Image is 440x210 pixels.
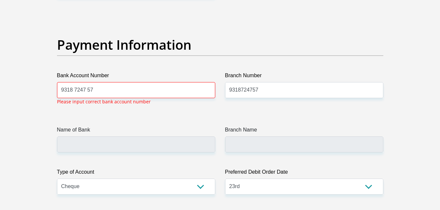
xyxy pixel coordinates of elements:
label: Branch Name [225,126,383,136]
p: Please input correct bank account number [57,98,151,105]
label: Name of Bank [57,126,215,136]
label: Type of Account [57,168,215,179]
label: Branch Number [225,72,383,82]
h2: Payment Information [57,37,383,53]
input: Bank Account Number [57,82,215,98]
input: Branch Number [225,82,383,98]
label: Bank Account Number [57,72,215,82]
label: Preferred Debit Order Date [225,168,383,179]
input: Name of Bank [57,136,215,152]
input: Branch Name [225,136,383,152]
